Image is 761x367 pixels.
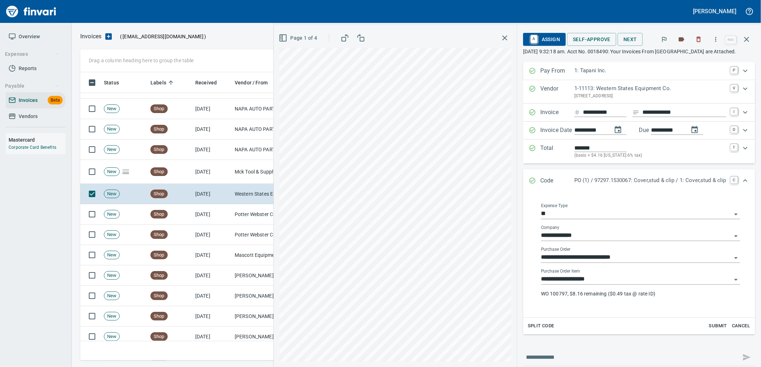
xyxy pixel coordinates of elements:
img: Finvari [4,3,58,20]
span: New [104,252,119,259]
button: Open [731,253,741,263]
td: [DATE] [192,204,232,225]
label: Company [541,226,560,230]
td: Mck Tool & Supply Inc (1-10644) [232,160,303,184]
p: Pay From [540,67,574,76]
td: [PERSON_NAME] Machinery Co (1-10794) [232,306,303,327]
button: Submit [707,320,729,332]
span: Labels [150,78,166,87]
td: Western States Equipment Co. (1-11113) [232,184,303,204]
a: Corporate Card Benefits [9,145,56,150]
p: Total [540,144,574,159]
td: NAPA AUTO PARTS (1-10687) [232,99,303,119]
span: Shop [151,252,167,259]
button: More [708,31,724,47]
p: WO 100797, $8.16 remaining ($0.49 tax @ rate ID) [541,290,740,297]
span: Shop [151,168,167,175]
a: Vendors [6,108,66,124]
td: Potter Webster Company Inc (1-10818) [232,225,303,245]
button: change date [609,121,627,138]
button: Flag [656,31,672,47]
td: NAPA AUTO PARTS (1-10687) [232,119,303,140]
span: Received [195,78,226,87]
span: Status [104,78,128,87]
p: [STREET_ADDRESS] [574,93,726,100]
span: Shop [151,333,167,340]
td: [DATE] [192,140,232,160]
label: Purchase Order [541,248,571,252]
a: I [731,108,738,115]
span: Shop [151,293,167,299]
button: Next [618,33,643,46]
button: Self-Approve [567,33,616,46]
button: AAssign [523,33,566,46]
button: Split Code [526,320,556,332]
span: Shop [151,272,167,279]
button: [PERSON_NAME] [691,6,738,17]
a: A [531,35,537,43]
span: Invoices [19,96,38,105]
span: Expenses [5,50,59,59]
span: Received [195,78,217,87]
div: Expand [523,140,755,163]
button: Page 1 of 4 [277,31,320,45]
button: Cancel [729,320,752,332]
p: [DATE] 9:32:18 am. Acct No. 0018490: Your Invoices From [GEOGRAPHIC_DATA] are Attached. [523,48,755,55]
button: Expenses [2,48,62,61]
td: [PERSON_NAME] Machinery Co (1-10794) [232,286,303,306]
span: Shop [151,106,167,112]
span: New [104,106,119,112]
p: Invoices [80,32,101,41]
span: New [104,146,119,153]
h6: Mastercard [9,136,66,144]
p: ( ) [116,33,206,40]
label: Expense Type [541,204,568,208]
a: D [731,126,738,133]
span: Status [104,78,119,87]
span: New [104,293,119,299]
a: Reports [6,60,66,77]
a: P [731,67,738,74]
td: Potter Webster Company Inc (1-10818) [232,204,303,225]
p: (basis + $4.16 [US_STATE] 6% tax) [574,152,726,159]
p: Invoice [540,108,574,117]
span: Shop [151,231,167,238]
p: Drag a column heading here to group the table [89,57,194,64]
span: Split Code [528,322,554,330]
a: C [731,176,738,183]
p: 1-11113: Western States Equipment Co. [574,84,726,93]
span: This records your message into the invoice and notifies anyone mentioned [738,349,755,366]
a: Overview [6,29,66,45]
button: Labels [674,31,689,47]
nav: breadcrumb [80,32,101,41]
svg: Invoice number [574,108,580,117]
a: esc [726,36,736,44]
span: New [104,168,119,175]
div: Expand [523,62,755,80]
p: Vendor [540,84,574,99]
span: Self-Approve [573,35,611,44]
button: Payable [2,79,62,93]
span: Close invoice [724,31,755,48]
button: change due date [686,121,703,138]
span: Pages Split [120,168,132,174]
button: Discard [691,31,707,47]
div: Expand [523,122,755,140]
span: Shop [151,126,167,133]
a: T [731,144,738,151]
span: Shop [151,191,167,197]
span: Shop [151,313,167,320]
span: New [104,191,119,197]
span: New [104,231,119,238]
span: Shop [151,211,167,218]
td: [DATE] [192,160,232,184]
span: Payable [5,82,59,90]
span: Assign [529,33,560,45]
div: Expand [523,80,755,104]
span: New [104,272,119,279]
span: Shop [151,146,167,153]
span: Cancel [731,322,751,330]
td: [DATE] [192,119,232,140]
p: 1: Tapani Inc. [574,67,726,75]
